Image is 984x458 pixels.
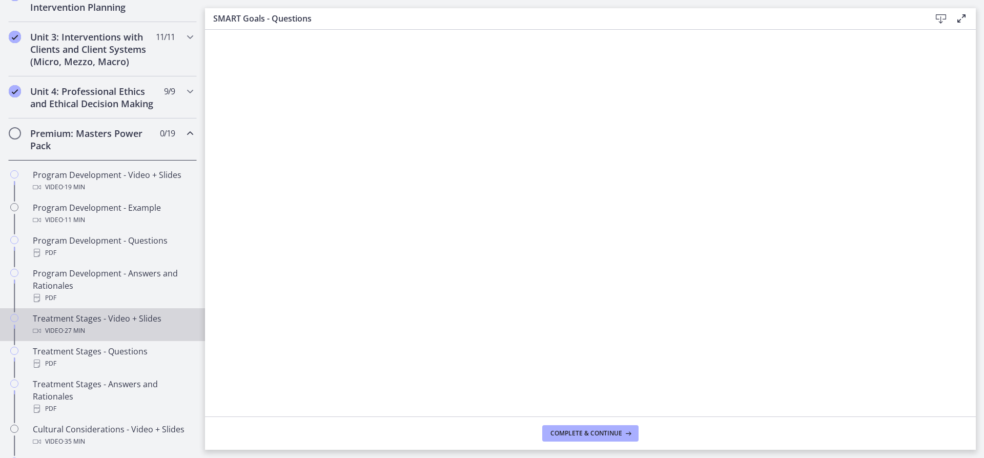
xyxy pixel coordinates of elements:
div: Video [33,214,193,226]
div: Treatment Stages - Answers and Rationales [33,378,193,415]
h2: Unit 3: Interventions with Clients and Client Systems (Micro, Mezzo, Macro) [30,31,155,68]
span: · 11 min [63,214,85,226]
div: Video [33,181,193,193]
div: Treatment Stages - Questions [33,345,193,370]
span: 0 / 19 [160,127,175,140]
span: · 35 min [63,435,85,448]
span: · 27 min [63,325,85,337]
span: · 19 min [63,181,85,193]
span: 11 / 11 [156,31,175,43]
h2: Unit 4: Professional Ethics and Ethical Decision Making [30,85,155,110]
div: Treatment Stages - Video + Slides [33,312,193,337]
h3: SMART Goals - Questions [213,12,914,25]
div: Program Development - Video + Slides [33,169,193,193]
div: Video [33,325,193,337]
div: PDF [33,357,193,370]
button: Complete & continue [542,425,639,442]
h2: Premium: Masters Power Pack [30,127,155,152]
div: Program Development - Questions [33,234,193,259]
span: 9 / 9 [164,85,175,97]
div: PDF [33,403,193,415]
div: Program Development - Example [33,202,193,226]
div: PDF [33,247,193,259]
i: Completed [9,31,21,43]
div: Program Development - Answers and Rationales [33,267,193,304]
div: PDF [33,292,193,304]
span: Complete & continue [550,429,622,437]
div: Cultural Considerations - Video + Slides [33,423,193,448]
i: Completed [9,85,21,97]
div: Video [33,435,193,448]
